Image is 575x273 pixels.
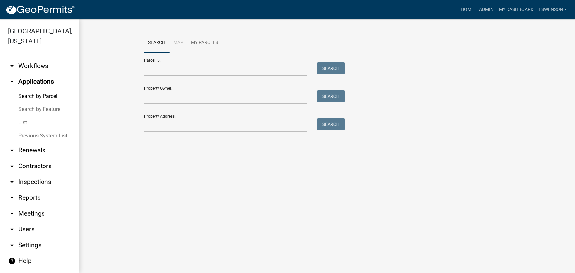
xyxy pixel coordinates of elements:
[317,62,345,74] button: Search
[458,3,476,16] a: Home
[8,226,16,233] i: arrow_drop_down
[187,32,222,53] a: My Parcels
[536,3,570,16] a: eswenson
[317,118,345,130] button: Search
[8,162,16,170] i: arrow_drop_down
[8,194,16,202] i: arrow_drop_down
[8,78,16,86] i: arrow_drop_up
[8,257,16,265] i: help
[8,210,16,218] i: arrow_drop_down
[144,32,170,53] a: Search
[8,146,16,154] i: arrow_drop_down
[317,90,345,102] button: Search
[496,3,536,16] a: My Dashboard
[8,241,16,249] i: arrow_drop_down
[8,62,16,70] i: arrow_drop_down
[8,178,16,186] i: arrow_drop_down
[476,3,496,16] a: Admin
